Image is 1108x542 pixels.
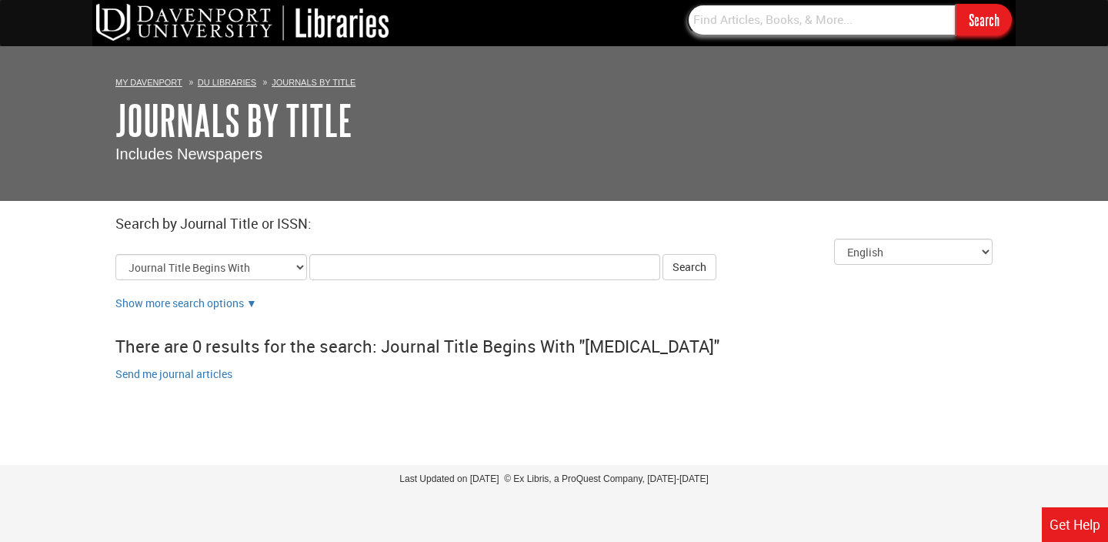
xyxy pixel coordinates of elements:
a: Journals By Title [115,96,352,144]
a: Show more search options [246,296,257,310]
p: Includes Newspapers [115,143,993,166]
a: Get Help [1042,507,1108,542]
div: There are 0 results for the search: Journal Title Begins With "[MEDICAL_DATA]" [115,326,993,366]
input: Search [956,4,1012,35]
h2: Search by Journal Title or ISSN: [115,216,993,232]
a: Send me journal articles [115,366,232,381]
a: DU Libraries [198,78,256,87]
a: Show more search options [115,296,244,310]
img: DU Libraries [96,4,389,41]
ol: Breadcrumbs [115,74,993,89]
button: Search [662,254,716,280]
a: My Davenport [115,78,182,87]
input: Find Articles, Books, & More... [687,4,956,36]
a: Journals By Title [272,78,355,87]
